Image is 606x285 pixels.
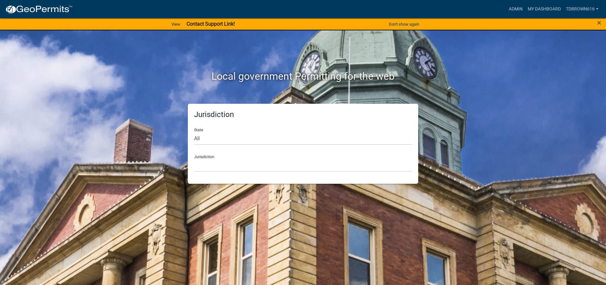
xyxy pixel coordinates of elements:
h5: Jurisdiction [194,110,412,119]
a: tdbrown616 [563,3,601,15]
a: My Dashboard [525,3,563,15]
button: Close [597,19,601,27]
a: Admin [506,3,525,15]
span: × [597,18,601,27]
h2: Local government Permitting for the web [128,70,478,82]
strong: Contact Support Link! [187,21,235,27]
button: Don't show again [386,19,422,29]
a: View [169,19,183,29]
